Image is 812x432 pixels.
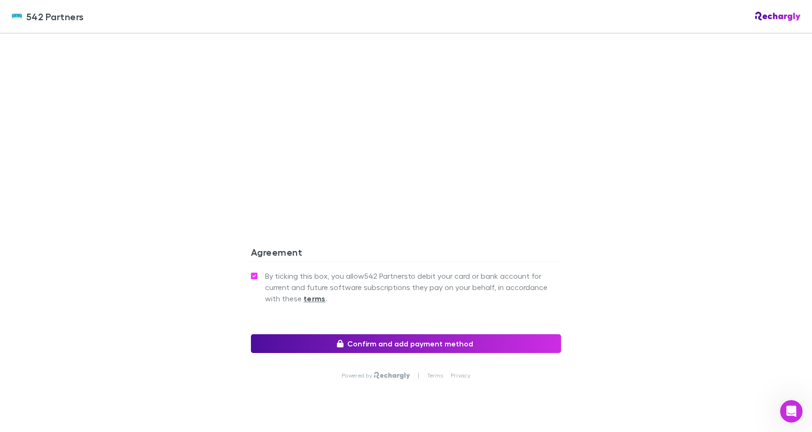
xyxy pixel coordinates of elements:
a: Privacy [451,372,470,379]
a: Terms [427,372,443,379]
img: 542 Partners's Logo [11,11,23,22]
p: Powered by [342,372,374,379]
p: | [418,372,419,379]
span: By ticking this box, you allow 542 Partners to debit your card or bank account for current and fu... [265,270,561,304]
img: Rechargly Logo [755,12,801,21]
button: Confirm and add payment method [251,334,561,353]
span: 542 Partners [26,9,84,24]
iframe: Intercom live chat [780,400,803,423]
strong: terms [304,294,326,303]
img: Rechargly Logo [374,372,410,379]
h3: Agreement [251,246,561,261]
